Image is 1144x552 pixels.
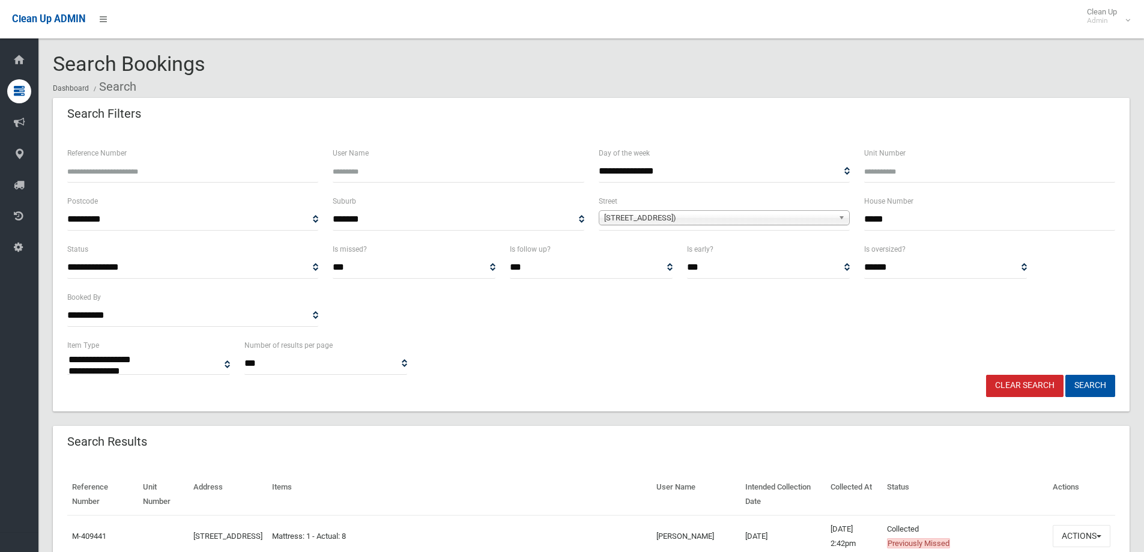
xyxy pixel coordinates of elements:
label: Number of results per page [244,339,333,352]
th: Reference Number [67,474,138,515]
label: Status [67,243,88,256]
button: Search [1065,375,1115,397]
th: Status [882,474,1048,515]
label: Reference Number [67,147,127,160]
button: Actions [1053,525,1110,547]
label: Is oversized? [864,243,906,256]
th: Actions [1048,474,1115,515]
th: Collected At [826,474,882,515]
header: Search Filters [53,102,156,126]
span: [STREET_ADDRESS]) [604,211,834,225]
label: House Number [864,195,913,208]
li: Search [91,76,136,98]
span: Search Bookings [53,52,205,76]
label: Unit Number [864,147,906,160]
label: Is follow up? [510,243,551,256]
a: Clear Search [986,375,1064,397]
span: Previously Missed [887,538,950,548]
label: Day of the week [599,147,650,160]
th: User Name [652,474,741,515]
label: Is early? [687,243,713,256]
span: Clean Up ADMIN [12,13,85,25]
a: M-409441 [72,532,106,541]
header: Search Results [53,430,162,453]
th: Unit Number [138,474,189,515]
label: Item Type [67,339,99,352]
small: Admin [1087,16,1117,25]
th: Intended Collection Date [740,474,826,515]
label: Street [599,195,617,208]
label: Postcode [67,195,98,208]
label: User Name [333,147,369,160]
a: Dashboard [53,84,89,93]
label: Booked By [67,291,101,304]
span: Clean Up [1081,7,1129,25]
a: [STREET_ADDRESS] [193,532,262,541]
th: Items [267,474,652,515]
label: Suburb [333,195,356,208]
label: Is missed? [333,243,367,256]
th: Address [189,474,267,515]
